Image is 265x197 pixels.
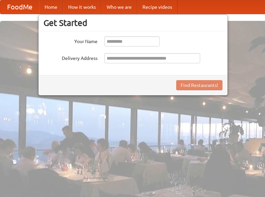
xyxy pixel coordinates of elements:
[137,0,178,14] a: Recipe videos
[44,53,98,62] label: Delivery Address
[44,18,222,28] h3: Get Started
[39,0,63,14] a: Home
[0,0,39,14] a: FoodMe
[176,80,222,90] button: Find Restaurants!
[101,0,137,14] a: Who we are
[44,36,98,45] label: Your Name
[63,0,101,14] a: How it works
